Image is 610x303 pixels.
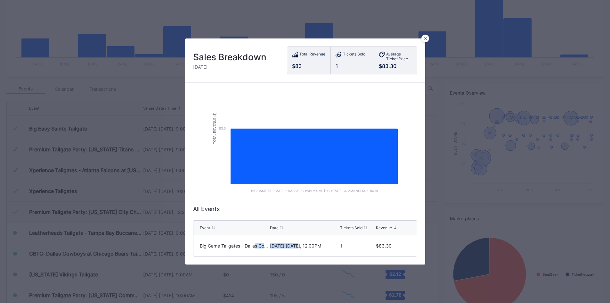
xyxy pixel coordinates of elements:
div: Average Ticket Price [386,52,412,61]
div: $83.30 [379,63,412,69]
div: Event [200,225,210,230]
div: [DATE] [193,64,266,70]
div: 1 [340,243,374,248]
svg: Chart title [209,69,401,198]
div: Big Game Tailgates - Dallas Cowboys Vs [US_STATE] Commanders [200,243,268,248]
div: $83 [292,63,326,69]
div: Sales Breakdown [193,52,266,63]
div: Total Revenue [299,52,325,58]
text: Big Game Tailgates - Dallas Cowboys Vs [US_STATE] Commanders - 10/19 [251,189,378,193]
div: Tickets Sold [343,52,365,58]
div: All Events [193,206,417,212]
text: 83.3 [219,126,226,130]
div: 1 [336,63,369,69]
div: Date [270,225,279,230]
text: Total Revenue ($) [213,113,216,144]
div: Revenue [376,225,392,230]
div: Tickets Sold [340,225,362,230]
div: [DATE] [DATE], 12:00PM [270,243,338,248]
div: $83.30 [376,243,410,248]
